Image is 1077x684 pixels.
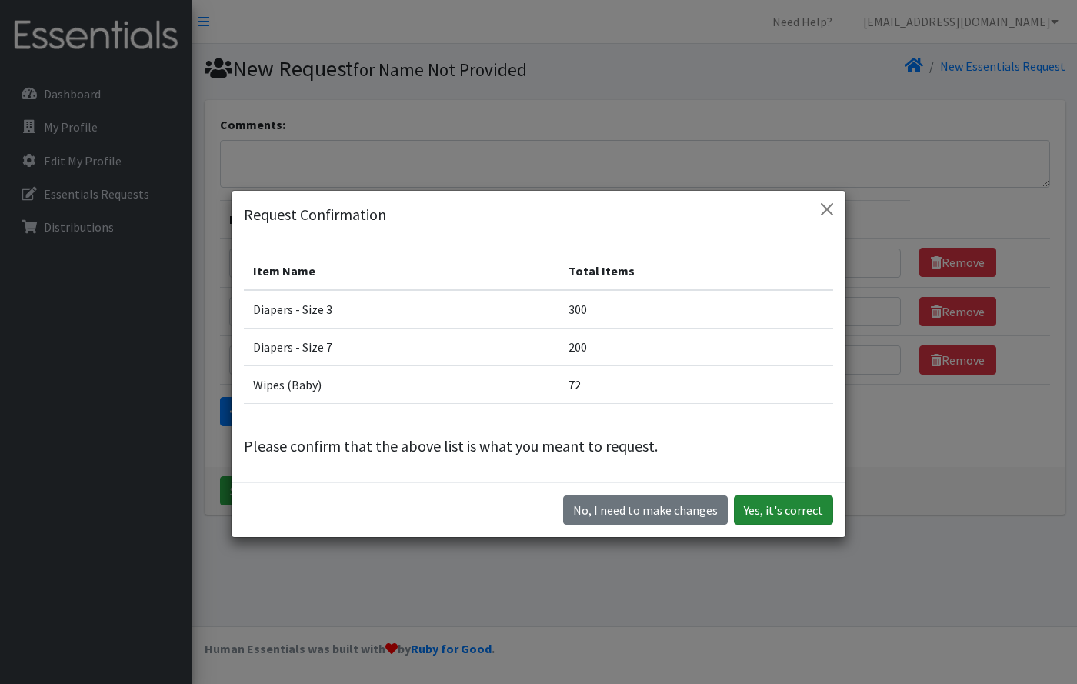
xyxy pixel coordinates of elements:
[244,203,386,226] h5: Request Confirmation
[559,252,833,290] th: Total Items
[559,328,833,365] td: 200
[734,495,833,525] button: Yes, it's correct
[244,252,559,290] th: Item Name
[559,365,833,403] td: 72
[244,435,833,458] p: Please confirm that the above list is what you meant to request.
[244,328,559,365] td: Diapers - Size 7
[559,290,833,329] td: 300
[563,495,728,525] button: No I need to make changes
[244,290,559,329] td: Diapers - Size 3
[244,365,559,403] td: Wipes (Baby)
